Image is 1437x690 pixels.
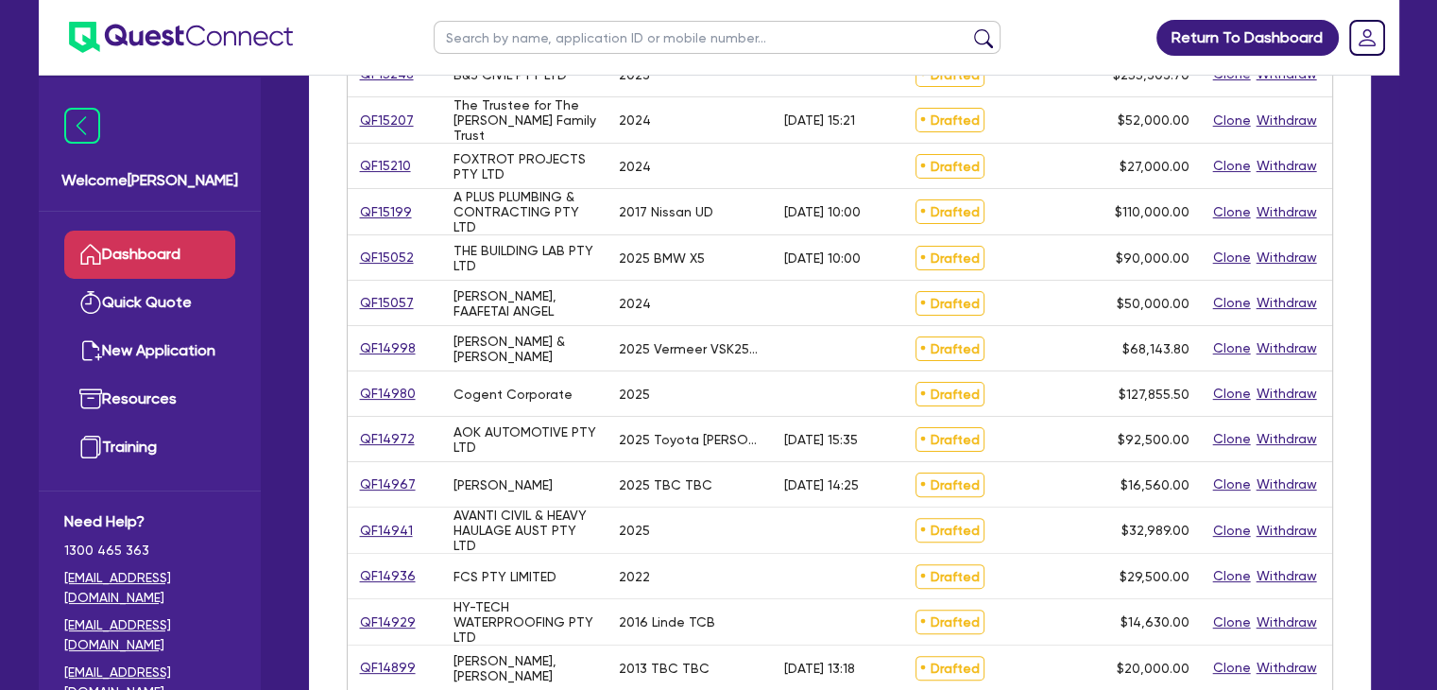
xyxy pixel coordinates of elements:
[64,541,235,561] span: 1300 465 363
[619,204,713,219] div: 2017 Nissan UD
[359,292,415,314] a: QF15057
[1256,383,1318,405] button: Withdraw
[1120,569,1189,584] span: $29,500.00
[1212,247,1252,268] button: Clone
[1256,110,1318,131] button: Withdraw
[915,336,984,361] span: Drafted
[64,615,235,655] a: [EMAIL_ADDRESS][DOMAIN_NAME]
[1120,159,1189,174] span: $27,000.00
[784,432,858,447] div: [DATE] 15:35
[79,436,102,458] img: training
[453,189,596,234] div: A PLUS PLUMBING & CONTRACTING PTY LTD
[1212,201,1252,223] button: Clone
[64,231,235,279] a: Dashboard
[915,564,984,589] span: Drafted
[69,22,293,53] img: quest-connect-logo-blue
[1121,614,1189,630] span: $14,630.00
[915,656,984,681] span: Drafted
[619,387,650,402] div: 2025
[1156,20,1339,56] a: Return To Dashboard
[619,296,651,311] div: 2024
[79,388,102,410] img: resources
[1212,428,1252,450] button: Clone
[915,518,984,543] span: Drafted
[64,423,235,472] a: Training
[619,614,715,630] div: 2016 Linde TCB
[1118,432,1189,447] span: $92,500.00
[619,250,705,266] div: 2025 BMW X5
[453,599,596,645] div: HY-TECH WATERPROOFING PTY LTD
[915,246,984,270] span: Drafted
[619,477,712,492] div: 2025 TBC TBC
[915,199,984,224] span: Drafted
[1256,247,1318,268] button: Withdraw
[1256,292,1318,314] button: Withdraw
[453,424,596,455] div: AOK AUTOMOTIVE PTY LTD
[1212,383,1252,405] button: Clone
[359,520,414,542] a: QF14941
[915,108,984,132] span: Drafted
[453,508,596,553] div: AVANTI CIVIL & HEAVY HAULAGE AUST PTY LTD
[453,151,596,181] div: FOXTROT PROJECTS PTY LTD
[79,339,102,362] img: new-application
[359,110,415,131] a: QF15207
[1256,565,1318,587] button: Withdraw
[1116,250,1189,266] span: $90,000.00
[453,334,596,364] div: [PERSON_NAME] & [PERSON_NAME]
[915,473,984,497] span: Drafted
[1256,520,1318,542] button: Withdraw
[1212,565,1252,587] button: Clone
[1212,292,1252,314] button: Clone
[61,169,238,192] span: Welcome [PERSON_NAME]
[1212,612,1252,633] button: Clone
[453,569,556,584] div: FCS PTY LIMITED
[453,387,573,402] div: Cogent Corporate
[915,382,984,406] span: Drafted
[619,341,761,356] div: 2025 Vermeer VSK25-100G
[1212,110,1252,131] button: Clone
[64,108,100,144] img: icon-menu-close
[359,428,416,450] a: QF14972
[1256,474,1318,495] button: Withdraw
[359,337,417,359] a: QF14998
[453,243,596,273] div: THE BUILDING LAB PTY LTD
[1121,523,1189,538] span: $32,989.00
[1212,155,1252,177] button: Clone
[64,375,235,423] a: Resources
[359,612,417,633] a: QF14929
[915,291,984,316] span: Drafted
[619,432,761,447] div: 2025 Toyota [PERSON_NAME]
[915,610,984,634] span: Drafted
[359,657,417,679] a: QF14899
[915,427,984,452] span: Drafted
[1117,661,1189,676] span: $20,000.00
[1256,155,1318,177] button: Withdraw
[359,247,415,268] a: QF15052
[1212,520,1252,542] button: Clone
[619,569,650,584] div: 2022
[1256,201,1318,223] button: Withdraw
[64,279,235,327] a: Quick Quote
[915,154,984,179] span: Drafted
[359,383,417,405] a: QF14980
[1119,387,1189,402] span: $127,855.50
[1117,296,1189,311] span: $50,000.00
[784,477,859,492] div: [DATE] 14:25
[1256,657,1318,679] button: Withdraw
[1256,612,1318,633] button: Withdraw
[784,250,861,266] div: [DATE] 10:00
[453,288,596,319] div: [PERSON_NAME], FAAFETAI ANGEL
[619,112,651,128] div: 2024
[359,155,412,177] a: QF15210
[64,327,235,375] a: New Application
[359,474,417,495] a: QF14967
[1343,13,1392,62] a: Dropdown toggle
[1115,204,1189,219] span: $110,000.00
[619,523,650,538] div: 2025
[434,21,1001,54] input: Search by name, application ID or mobile number...
[1256,428,1318,450] button: Withdraw
[1212,657,1252,679] button: Clone
[1122,341,1189,356] span: $68,143.80
[64,568,235,608] a: [EMAIL_ADDRESS][DOMAIN_NAME]
[1212,474,1252,495] button: Clone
